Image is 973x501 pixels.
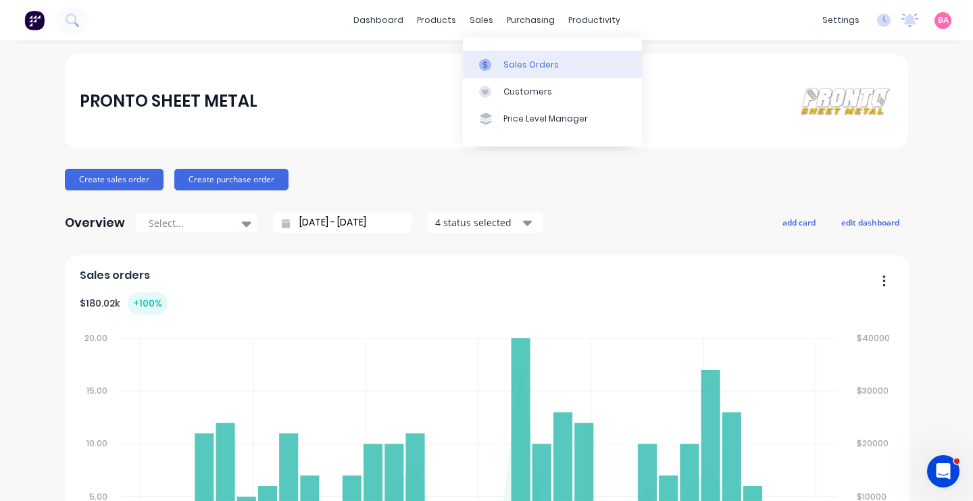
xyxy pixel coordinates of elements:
[503,113,588,125] div: Price Level Manager
[128,292,168,315] div: + 100 %
[463,78,642,105] a: Customers
[500,10,562,30] div: purchasing
[463,105,642,132] a: Price Level Manager
[24,10,45,30] img: Factory
[858,332,891,344] tspan: $40000
[858,385,890,396] tspan: $30000
[858,438,890,449] tspan: $20000
[503,59,559,71] div: Sales Orders
[86,438,107,449] tspan: 10.00
[80,292,168,315] div: $ 180.02k
[428,213,543,233] button: 4 status selected
[80,267,150,284] span: Sales orders
[816,10,866,30] div: settings
[562,10,627,30] div: productivity
[927,455,959,487] iframe: Intercom live chat
[347,10,410,30] a: dashboard
[463,51,642,78] a: Sales Orders
[938,14,949,26] span: BA
[65,209,125,236] div: Overview
[463,10,500,30] div: sales
[174,169,289,190] button: Create purchase order
[435,215,520,230] div: 4 status selected
[774,213,824,231] button: add card
[86,385,107,396] tspan: 15.00
[503,86,552,98] div: Customers
[80,88,257,115] div: PRONTO SHEET METAL
[84,332,107,344] tspan: 20.00
[832,213,908,231] button: edit dashboard
[65,169,164,190] button: Create sales order
[799,86,893,116] img: PRONTO SHEET METAL
[410,10,463,30] div: products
